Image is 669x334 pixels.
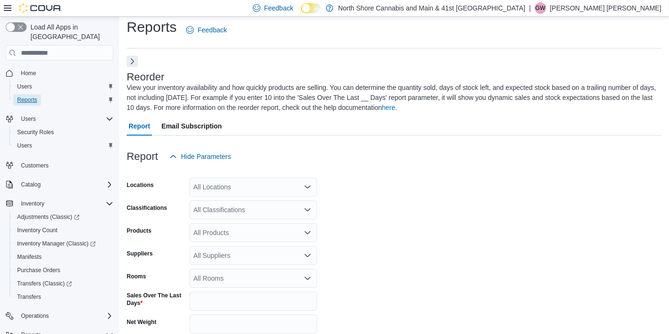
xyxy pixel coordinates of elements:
[21,69,36,77] span: Home
[304,275,311,282] button: Open list of options
[382,104,395,111] a: here
[27,22,113,41] span: Load All Apps in [GEOGRAPHIC_DATA]
[17,253,41,261] span: Manifests
[182,20,230,39] a: Feedback
[13,211,83,223] a: Adjustments (Classic)
[17,67,113,79] span: Home
[13,238,113,249] span: Inventory Manager (Classic)
[13,291,45,303] a: Transfers
[13,225,61,236] a: Inventory Count
[198,25,227,35] span: Feedback
[10,93,117,107] button: Reports
[2,66,117,80] button: Home
[17,113,40,125] button: Users
[127,56,138,67] button: Next
[10,237,117,250] a: Inventory Manager (Classic)
[13,238,100,249] a: Inventory Manager (Classic)
[181,152,231,161] span: Hide Parameters
[17,226,58,234] span: Inventory Count
[2,309,117,323] button: Operations
[161,117,222,136] span: Email Subscription
[304,229,311,236] button: Open list of options
[10,139,117,152] button: Users
[17,113,113,125] span: Users
[127,204,167,212] label: Classifications
[10,126,117,139] button: Security Roles
[17,310,53,322] button: Operations
[338,2,525,14] p: North Shore Cannabis and Main & 41st [GEOGRAPHIC_DATA]
[17,310,113,322] span: Operations
[529,2,531,14] p: |
[13,94,113,106] span: Reports
[127,227,151,235] label: Products
[10,224,117,237] button: Inventory Count
[550,2,661,14] p: [PERSON_NAME] [PERSON_NAME]
[19,3,62,13] img: Cova
[17,240,96,247] span: Inventory Manager (Classic)
[264,3,293,13] span: Feedback
[17,68,40,79] a: Home
[17,142,32,149] span: Users
[2,112,117,126] button: Users
[127,273,146,280] label: Rooms
[301,3,321,13] input: Dark Mode
[10,80,117,93] button: Users
[13,291,113,303] span: Transfers
[127,181,154,189] label: Locations
[127,83,657,113] div: View your inventory availability and how quickly products are selling. You can determine the quan...
[13,225,113,236] span: Inventory Count
[127,318,156,326] label: Net Weight
[127,292,186,307] label: Sales Over The Last Days
[10,250,117,264] button: Manifests
[17,293,41,301] span: Transfers
[21,115,36,123] span: Users
[13,140,113,151] span: Users
[2,158,117,172] button: Customers
[13,265,113,276] span: Purchase Orders
[21,162,49,169] span: Customers
[13,81,113,92] span: Users
[13,140,36,151] a: Users
[21,312,49,320] span: Operations
[304,206,311,214] button: Open list of options
[13,251,45,263] a: Manifests
[127,71,164,83] h3: Reorder
[17,96,37,104] span: Reports
[13,211,113,223] span: Adjustments (Classic)
[17,160,52,171] a: Customers
[129,117,150,136] span: Report
[17,179,113,190] span: Catalog
[13,278,76,289] a: Transfers (Classic)
[13,278,113,289] span: Transfers (Classic)
[166,147,235,166] button: Hide Parameters
[17,159,113,171] span: Customers
[13,81,36,92] a: Users
[13,127,58,138] a: Security Roles
[10,264,117,277] button: Purchase Orders
[17,128,54,136] span: Security Roles
[21,181,40,188] span: Catalog
[2,178,117,191] button: Catalog
[2,197,117,210] button: Inventory
[17,198,48,209] button: Inventory
[17,266,60,274] span: Purchase Orders
[13,251,113,263] span: Manifests
[10,277,117,290] a: Transfers (Classic)
[13,265,64,276] a: Purchase Orders
[535,2,545,14] span: GW
[13,94,41,106] a: Reports
[17,83,32,90] span: Users
[127,18,177,37] h1: Reports
[127,151,158,162] h3: Report
[535,2,546,14] div: Griffin Wright
[304,252,311,259] button: Open list of options
[17,198,113,209] span: Inventory
[10,290,117,304] button: Transfers
[10,210,117,224] a: Adjustments (Classic)
[304,183,311,191] button: Open list of options
[17,280,72,287] span: Transfers (Classic)
[17,213,80,221] span: Adjustments (Classic)
[17,179,44,190] button: Catalog
[21,200,44,207] span: Inventory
